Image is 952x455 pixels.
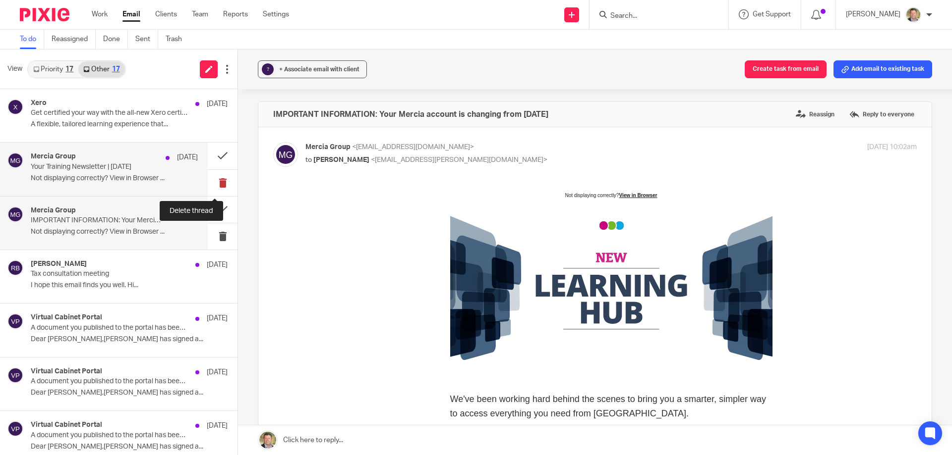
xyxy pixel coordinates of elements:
[263,9,289,19] a: Settings
[7,313,23,329] img: svg%3E
[145,405,462,433] span: - Courses, CPD records, manuals, news and insights all in one place, including non-Mercia CPD - e...
[31,152,76,161] h4: Mercia Group
[192,9,208,19] a: Team
[371,156,547,163] span: <[EMAIL_ADDRESS][PERSON_NAME][DOMAIN_NAME]>
[223,9,248,19] a: Reports
[207,260,228,270] p: [DATE]
[28,61,78,77] a: Priority17
[847,107,917,122] label: Reply to everyone
[155,9,177,19] a: Clients
[207,367,228,377] p: [DATE]
[745,60,827,78] button: Create task from email
[145,205,467,348] td: We've been working hard behind the scenes to bring you a smarter, simpler way to access everythin...
[206,375,405,388] span: Key benefits of the NEW Learning Hub
[135,30,158,49] a: Sent
[31,216,165,225] p: IMPORTANT INFORMATION: Your Mercia account is changing from [DATE]
[31,281,228,290] p: I hope this email finds you well. Hi...
[145,405,265,414] strong: Centralised learning experience
[31,228,198,236] p: Not displaying correctly? View in Browser ...
[166,30,189,49] a: Trash
[846,9,900,19] p: [PERSON_NAME]
[7,367,23,383] img: svg%3E
[305,144,351,151] span: Mercia Group
[31,313,102,322] h4: Virtual Cabinet Portal
[122,9,140,19] a: Email
[207,421,228,431] p: [DATE]
[31,367,102,376] h4: Virtual Cabinet Portal
[793,107,837,122] label: Reassign
[31,335,228,344] p: Dear [PERSON_NAME],[PERSON_NAME] has signed a...
[31,389,228,397] p: Dear [PERSON_NAME],[PERSON_NAME] has signed a...
[313,6,352,11] a: View in Browser
[52,30,96,49] a: Reassigned
[7,64,22,74] span: View
[313,156,369,163] span: [PERSON_NAME]
[262,63,274,75] div: ?
[103,30,128,49] a: Done
[20,8,69,21] img: Pixie
[207,99,228,109] p: [DATE]
[753,11,791,18] span: Get Support
[145,17,467,191] img: Email header image with text "New - Learning Hub"
[305,156,312,163] span: to
[905,7,921,23] img: High%20Res%20Andrew%20Price%20Accountants_Poppy%20Jakes%20photography-1118.jpg
[177,152,198,162] p: [DATE]
[31,324,188,332] p: A document you published to the portal has been signed
[7,206,23,222] img: svg%3E
[31,206,76,215] h4: Mercia Group
[258,60,367,78] button: ? + Associate email with client
[7,152,23,168] img: svg%3E
[7,99,23,115] img: svg%3E
[279,66,359,72] span: + Associate email with client
[273,142,298,167] img: svg%3E
[609,12,699,21] input: Search
[31,174,198,183] p: Not displaying correctly? View in Browser ...
[112,66,120,73] div: 17
[78,61,124,77] a: Other17
[31,260,87,268] h4: [PERSON_NAME]
[65,66,73,73] div: 17
[31,109,188,117] p: Get certified your way with the all-new Xero certification
[31,443,228,451] p: Dear [PERSON_NAME],[PERSON_NAME] has signed a...
[20,30,44,49] a: To do
[31,120,228,129] p: A flexible, tailored learning experience that...
[867,142,917,152] p: [DATE] 10:02am
[177,206,198,216] p: [DATE]
[352,144,474,151] span: <[EMAIL_ADDRESS][DOMAIN_NAME]>
[31,99,47,107] h4: Xero
[31,270,188,278] p: Tax consultation meeting
[145,434,261,443] strong: Effortless course management
[31,377,188,386] p: A document you published to the portal has been signed
[7,421,23,437] img: svg%3E
[31,421,102,429] h4: Virtual Cabinet Portal
[273,109,548,119] h4: IMPORTANT INFORMATION: Your Mercia account is changing from [DATE]
[7,260,23,276] img: svg%3E
[833,60,932,78] button: Add email to existing task
[31,163,165,171] p: Your Training Newsletter | [DATE]
[207,313,228,323] p: [DATE]
[92,9,108,19] a: Work
[31,431,188,440] p: A document you published to the portal has been signed
[259,7,352,10] p: Not displaying correctly?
